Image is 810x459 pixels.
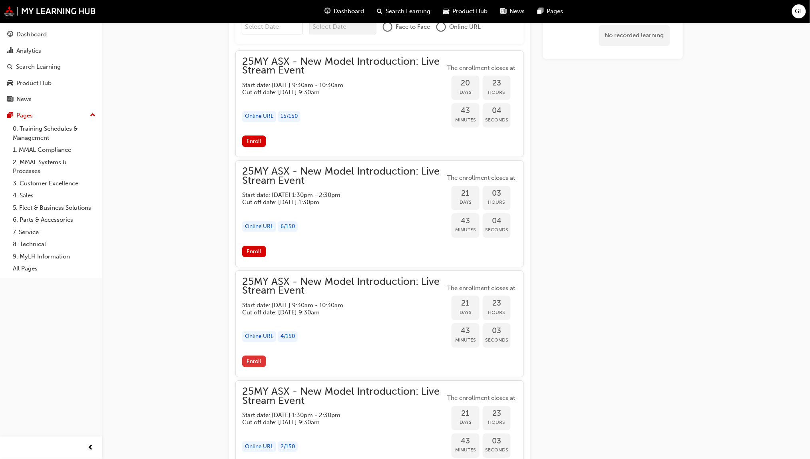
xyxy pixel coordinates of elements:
button: GE [792,4,806,18]
span: news-icon [7,96,13,103]
span: 21 [452,189,480,198]
span: 25MY ASX - New Model Introduction: Live Stream Event [242,167,445,185]
span: Minutes [452,445,480,455]
span: chart-icon [7,48,13,55]
div: Product Hub [16,79,52,88]
span: guage-icon [325,6,331,16]
span: 43 [452,437,480,446]
span: The enrollment closes at [445,64,517,73]
span: The enrollment closes at [445,393,517,403]
div: Analytics [16,46,41,56]
a: guage-iconDashboard [318,3,371,20]
a: pages-iconPages [531,3,570,20]
button: 25MY ASX - New Model Introduction: Live Stream EventStart date: [DATE] 1:30pm - 2:30pm Cut off da... [242,167,517,260]
a: 9. MyLH Information [10,250,99,263]
h5: Start date: [DATE] 1:30pm - 2:30pm [242,191,432,199]
span: 21 [452,299,480,308]
a: 6. Parts & Accessories [10,214,99,226]
span: Online URL [449,22,481,32]
div: Online URL [242,441,276,452]
span: pages-icon [538,6,544,16]
span: pages-icon [7,112,13,119]
div: No recorded learning [599,25,670,46]
h5: Cut off date: [DATE] 1:30pm [242,199,432,206]
span: search-icon [377,6,383,16]
span: 23 [483,409,511,418]
span: 25MY ASX - New Model Introduction: Live Stream Event [242,57,445,75]
div: Online URL [242,111,276,122]
span: guage-icon [7,31,13,38]
input: From [242,19,303,34]
a: news-iconNews [494,3,531,20]
span: 03 [483,326,511,336]
h5: Cut off date: [DATE] 9:30am [242,89,432,96]
span: Days [452,418,480,427]
span: Hours [483,308,511,317]
span: Enroll [247,358,261,365]
span: car-icon [444,6,450,16]
span: 43 [452,106,480,115]
span: 43 [452,217,480,226]
a: search-iconSearch Learning [371,3,437,20]
h5: Cut off date: [DATE] 9:30am [242,419,432,426]
div: 4 / 150 [278,331,298,342]
span: 43 [452,326,480,336]
span: Hours [483,88,511,97]
span: Seconds [483,225,511,234]
h5: Start date: [DATE] 1:30pm - 2:30pm [242,411,432,419]
span: search-icon [7,64,13,71]
span: Dashboard [334,7,364,16]
span: Enroll [247,138,261,145]
a: News [3,92,99,107]
span: 04 [483,106,511,115]
span: Seconds [483,445,511,455]
a: 5. Fleet & Business Solutions [10,202,99,214]
div: News [16,95,32,104]
span: Search Learning [386,7,431,16]
span: Days [452,88,480,97]
div: 15 / 150 [278,111,301,122]
span: The enrollment closes at [445,173,517,183]
span: Enroll [247,248,261,255]
button: DashboardAnalyticsSearch LearningProduct HubNews [3,26,99,108]
img: mmal [4,6,96,16]
span: 23 [483,299,511,308]
span: up-icon [90,110,96,121]
span: Face to Face [396,22,430,32]
span: 03 [483,189,511,198]
span: Seconds [483,336,511,345]
button: Pages [3,108,99,123]
span: news-icon [501,6,507,16]
input: To [309,19,377,34]
span: 25MY ASX - New Model Introduction: Live Stream Event [242,277,445,295]
button: 25MY ASX - New Model Introduction: Live Stream EventStart date: [DATE] 9:30am - 10:30am Cut off d... [242,277,517,371]
button: Enroll [242,356,266,367]
span: Minutes [452,225,480,234]
div: Search Learning [16,62,61,72]
div: Dashboard [16,30,47,39]
a: Product Hub [3,76,99,91]
span: car-icon [7,80,13,87]
span: 20 [452,79,480,88]
span: 04 [483,217,511,226]
span: The enrollment closes at [445,284,517,293]
a: Analytics [3,44,99,58]
div: Pages [16,111,33,120]
span: 03 [483,437,511,446]
span: Hours [483,418,511,427]
h5: Cut off date: [DATE] 9:30am [242,309,432,316]
h5: Start date: [DATE] 9:30am - 10:30am [242,81,432,89]
span: Days [452,308,480,317]
span: Seconds [483,115,511,125]
a: 8. Technical [10,238,99,250]
span: Days [452,198,480,207]
a: All Pages [10,262,99,275]
h5: Start date: [DATE] 9:30am - 10:30am [242,302,432,309]
div: 2 / 150 [278,441,298,452]
a: 7. Service [10,226,99,238]
a: 0. Training Schedules & Management [10,123,99,144]
a: 1. MMAL Compliance [10,144,99,156]
button: Enroll [242,246,266,257]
